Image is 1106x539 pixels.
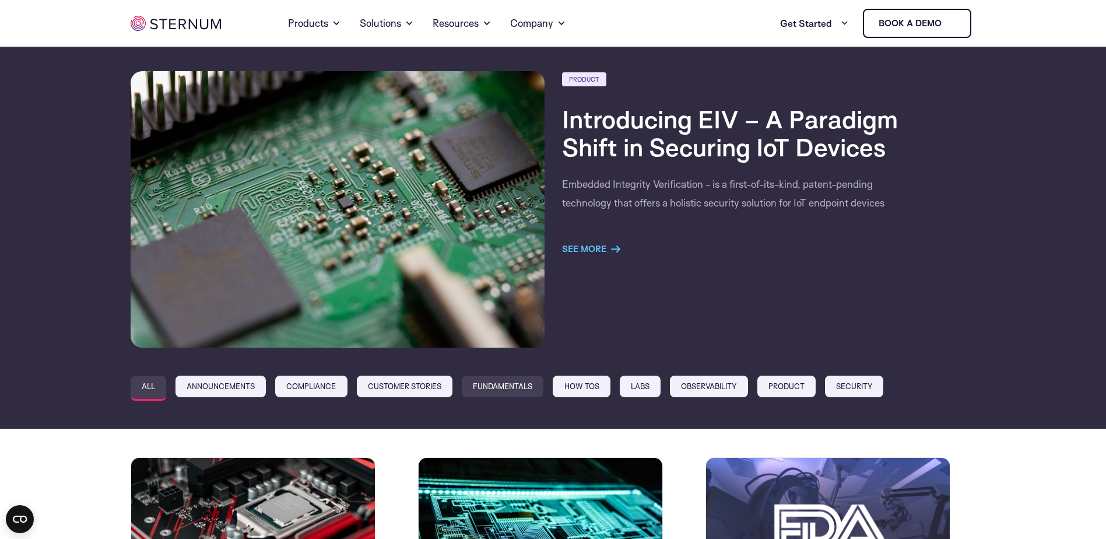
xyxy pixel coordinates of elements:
a: Products [288,2,341,44]
a: Fundamentals [462,376,543,397]
p: Embedded Integrity Verification - is a first-of-its-kind, patent-pending technology that offers a... [562,175,904,212]
a: Customer Stories [357,376,452,397]
a: All [131,376,166,401]
a: Security [825,376,883,397]
a: Solutions [360,2,414,44]
img: Introducing EIV – A Paradigm Shift in Securing IoT Devices [131,71,545,348]
a: Book a demo [863,9,971,38]
img: sternum iot [131,16,221,31]
img: sternum iot [946,19,956,28]
a: Introducing EIV – A Paradigm Shift in Securing IoT Devices [562,103,898,162]
a: Product [562,72,606,86]
a: How Tos [553,376,610,397]
a: Observability [670,376,747,397]
a: Resources [433,2,491,44]
a: Announcements [175,376,266,397]
a: See more [562,242,620,256]
a: Compliance [275,376,347,397]
a: Labs [620,376,661,397]
a: Get Started [780,12,849,35]
button: Open CMP widget [6,505,34,533]
a: Company [510,2,566,44]
a: Product [757,376,816,397]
